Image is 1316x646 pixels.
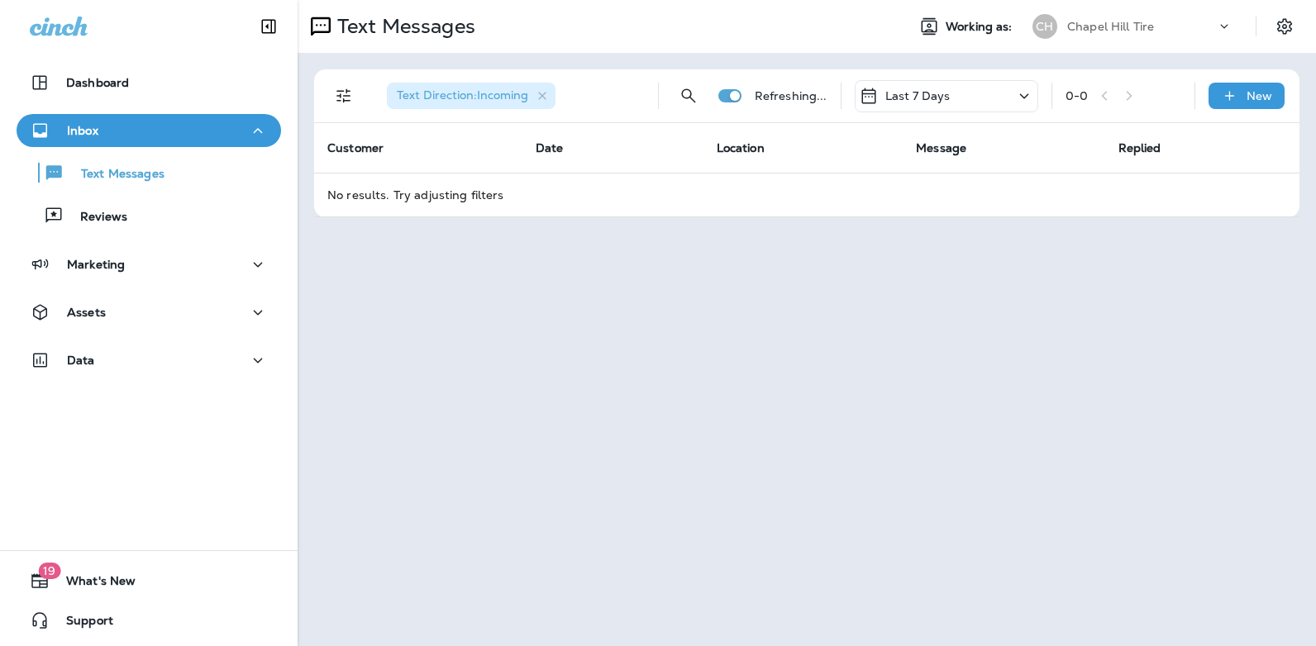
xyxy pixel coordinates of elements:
button: Support [17,604,281,637]
button: Search Messages [672,79,705,112]
span: Message [916,140,966,155]
button: Settings [1270,12,1299,41]
span: Text Direction : Incoming [397,88,528,102]
span: Working as: [946,20,1016,34]
td: No results. Try adjusting filters [314,173,1299,216]
span: Support [50,614,113,634]
span: Replied [1118,140,1161,155]
button: Assets [17,296,281,329]
button: Data [17,344,281,377]
p: Last 7 Days [885,89,951,102]
p: Dashboard [66,76,129,89]
button: Filters [327,79,360,112]
span: 19 [38,563,60,579]
p: Chapel Hill Tire [1067,20,1154,33]
button: Inbox [17,114,281,147]
button: Marketing [17,248,281,281]
p: Data [67,354,95,367]
button: Text Messages [17,155,281,190]
button: 19What's New [17,564,281,597]
p: New [1247,89,1272,102]
div: Text Direction:Incoming [387,83,555,109]
p: Text Messages [64,167,164,183]
span: Location [717,140,765,155]
p: Refreshing... [755,89,827,102]
button: Dashboard [17,66,281,99]
p: Assets [67,306,106,319]
p: Reviews [64,210,127,226]
span: What's New [50,574,136,594]
span: Customer [327,140,384,155]
p: Marketing [67,258,125,271]
span: Date [536,140,564,155]
button: Reviews [17,198,281,233]
button: Collapse Sidebar [246,10,292,43]
div: CH [1032,14,1057,39]
p: Inbox [67,124,98,137]
div: 0 - 0 [1066,89,1088,102]
p: Text Messages [331,14,475,39]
